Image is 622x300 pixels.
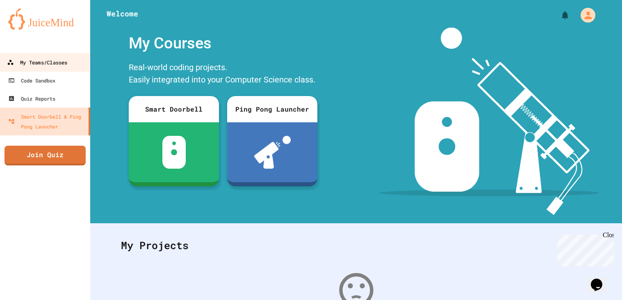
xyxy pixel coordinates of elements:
[8,8,82,30] img: logo-orange.svg
[8,76,55,85] div: Code Sandbox
[125,59,321,90] div: Real-world coding projects. Easily integrated into your Computer Science class.
[379,27,599,215] img: banner-image-my-projects.png
[8,112,85,131] div: Smart Doorbell & Ping Pong Launcher
[554,231,614,266] iframe: chat widget
[7,57,67,68] div: My Teams/Classes
[254,136,291,169] img: ppl-with-ball.png
[5,146,86,165] a: Join Quiz
[3,3,57,52] div: Chat with us now!Close
[125,27,321,59] div: My Courses
[129,96,219,122] div: Smart Doorbell
[113,229,599,261] div: My Projects
[545,8,572,22] div: My Notifications
[8,94,55,103] div: Quiz Reports
[227,96,317,122] div: Ping Pong Launcher
[572,6,597,25] div: My Account
[588,267,614,292] iframe: chat widget
[162,136,186,169] img: sdb-white.svg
